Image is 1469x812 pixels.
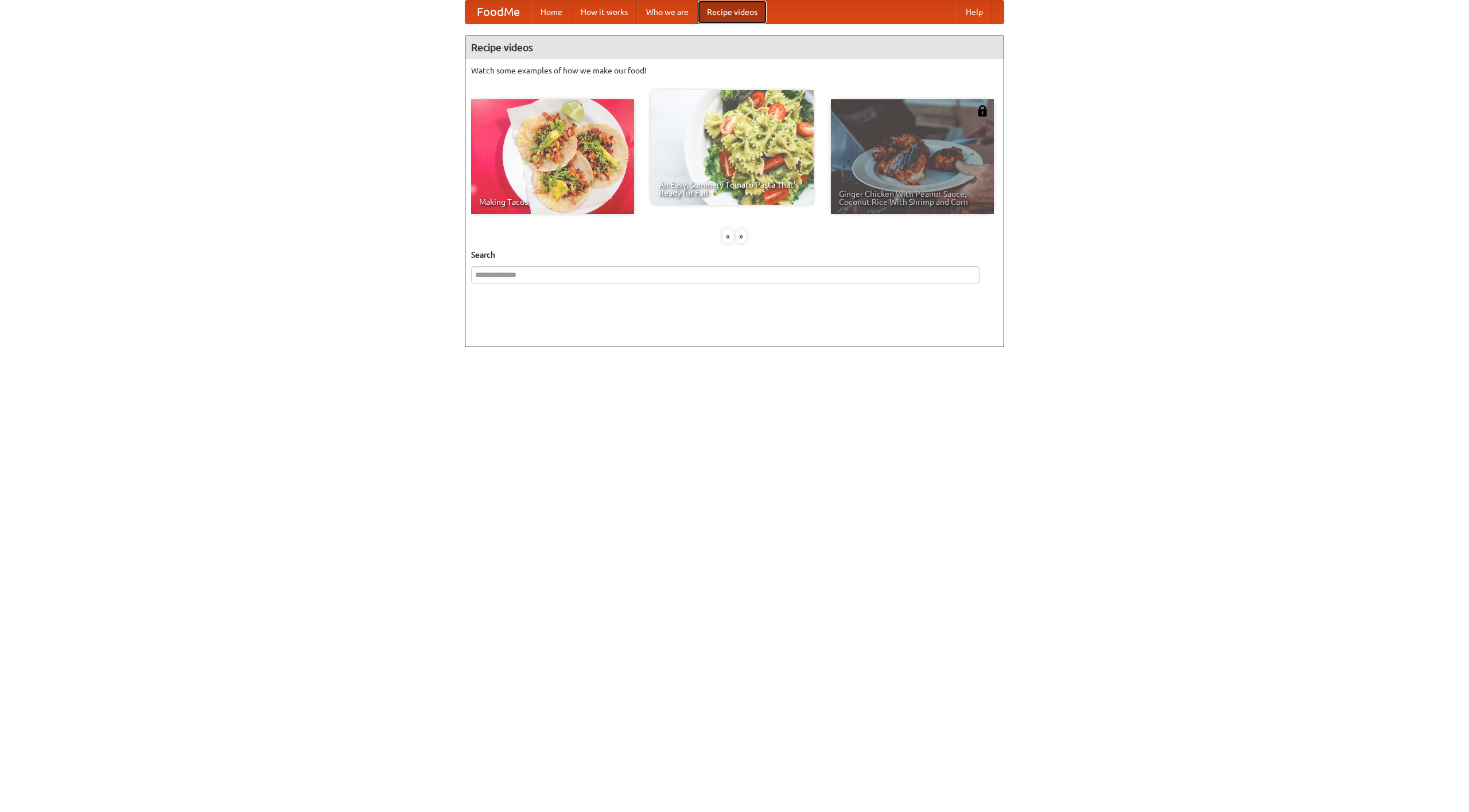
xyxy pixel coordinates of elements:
h4: Recipe videos [465,36,1004,59]
a: FoodMe [465,1,531,24]
img: 483408.png [977,105,988,116]
a: Who we are [637,1,698,24]
a: Help [957,1,992,24]
a: Recipe videos [698,1,767,24]
a: Making Tacos [471,99,634,214]
p: Watch some examples of how we make our food! [471,65,998,76]
div: « [722,229,733,243]
a: An Easy, Summery Tomato Pasta That's Ready for Fall [651,90,814,205]
h5: Search [471,249,998,261]
span: Making Tacos [479,198,626,206]
span: An Easy, Summery Tomato Pasta That's Ready for Fall [659,181,806,197]
div: » [736,229,747,243]
a: How it works [572,1,637,24]
a: Home [531,1,572,24]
